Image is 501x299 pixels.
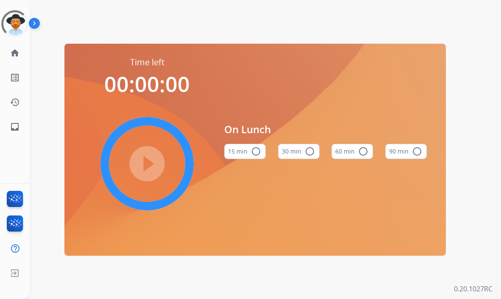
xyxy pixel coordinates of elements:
[251,146,261,156] mat-icon: radio_button_unchecked
[454,284,493,294] p: 0.20.1027RC
[224,144,266,159] button: 15 min
[278,144,320,159] button: 30 min
[10,73,20,83] mat-icon: list_alt
[10,48,20,58] mat-icon: home
[130,56,164,68] span: Time left
[305,146,315,156] mat-icon: radio_button_unchecked
[10,97,20,107] mat-icon: history
[104,70,190,98] span: 00:00:00
[358,146,368,156] mat-icon: radio_button_unchecked
[385,144,427,159] button: 90 min
[10,122,20,132] mat-icon: inbox
[224,122,427,137] span: On Lunch
[412,146,422,156] mat-icon: radio_button_unchecked
[331,144,373,159] button: 60 min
